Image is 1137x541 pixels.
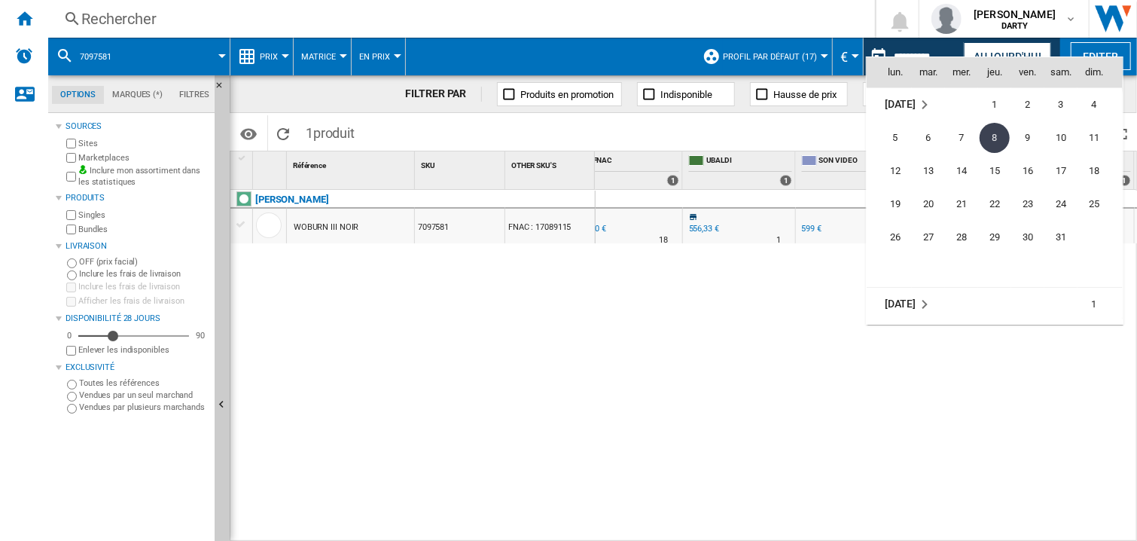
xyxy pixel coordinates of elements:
[913,156,943,186] span: 13
[1011,154,1044,188] td: Friday August 16 2024
[945,154,978,188] td: Wednesday August 14 2024
[1046,123,1076,153] span: 10
[867,154,1123,188] tr: Week 3
[978,88,1011,122] td: Thursday August 1 2024
[885,298,916,310] span: [DATE]
[867,221,912,254] td: Monday August 26 2024
[1078,154,1123,188] td: Sunday August 18 2024
[1079,289,1109,319] span: 1
[980,156,1010,186] span: 15
[1011,57,1044,87] th: ven.
[912,188,945,221] td: Tuesday August 20 2024
[980,189,1010,219] span: 22
[1079,156,1109,186] span: 18
[867,57,1123,323] md-calendar: Calendar
[867,188,1123,221] tr: Week 4
[1044,57,1078,87] th: sam.
[867,288,978,322] td: September 2024
[885,99,916,111] span: [DATE]
[946,156,977,186] span: 14
[912,221,945,254] td: Tuesday August 27 2024
[1044,188,1078,221] td: Saturday August 24 2024
[912,121,945,154] td: Tuesday August 6 2024
[867,254,1123,288] tr: Week undefined
[913,222,943,252] span: 27
[946,189,977,219] span: 21
[1013,90,1043,120] span: 2
[980,90,1010,120] span: 1
[1078,88,1123,122] td: Sunday August 4 2024
[1078,188,1123,221] td: Sunday August 25 2024
[867,88,1123,122] tr: Week 1
[945,188,978,221] td: Wednesday August 21 2024
[1046,90,1076,120] span: 3
[1011,221,1044,254] td: Friday August 30 2024
[1046,222,1076,252] span: 31
[946,123,977,153] span: 7
[880,156,910,186] span: 12
[1013,222,1043,252] span: 30
[912,57,945,87] th: mar.
[1044,121,1078,154] td: Saturday August 10 2024
[945,121,978,154] td: Wednesday August 7 2024
[978,221,1011,254] td: Thursday August 29 2024
[978,121,1011,154] td: Thursday August 8 2024
[1046,156,1076,186] span: 17
[867,221,1123,254] tr: Week 5
[867,121,1123,154] tr: Week 2
[867,288,1123,322] tr: Week 1
[1078,57,1123,87] th: dim.
[867,57,912,87] th: lun.
[1044,154,1078,188] td: Saturday August 17 2024
[945,221,978,254] td: Wednesday August 28 2024
[867,154,912,188] td: Monday August 12 2024
[880,222,910,252] span: 26
[880,123,910,153] span: 5
[978,188,1011,221] td: Thursday August 22 2024
[1013,189,1043,219] span: 23
[1011,88,1044,122] td: Friday August 2 2024
[1011,121,1044,154] td: Friday August 9 2024
[1079,189,1109,219] span: 25
[867,88,978,122] td: August 2024
[867,188,912,221] td: Monday August 19 2024
[1044,221,1078,254] td: Saturday August 31 2024
[1078,288,1123,322] td: Sunday September 1 2024
[1079,90,1109,120] span: 4
[945,57,978,87] th: mer.
[913,123,943,153] span: 6
[913,189,943,219] span: 20
[1044,88,1078,122] td: Saturday August 3 2024
[978,57,1011,87] th: jeu.
[912,154,945,188] td: Tuesday August 13 2024
[1013,156,1043,186] span: 16
[1079,123,1109,153] span: 11
[1078,121,1123,154] td: Sunday August 11 2024
[1046,189,1076,219] span: 24
[867,121,912,154] td: Monday August 5 2024
[880,189,910,219] span: 19
[978,154,1011,188] td: Thursday August 15 2024
[1013,123,1043,153] span: 9
[946,222,977,252] span: 28
[980,123,1010,153] span: 8
[1011,188,1044,221] td: Friday August 23 2024
[980,222,1010,252] span: 29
